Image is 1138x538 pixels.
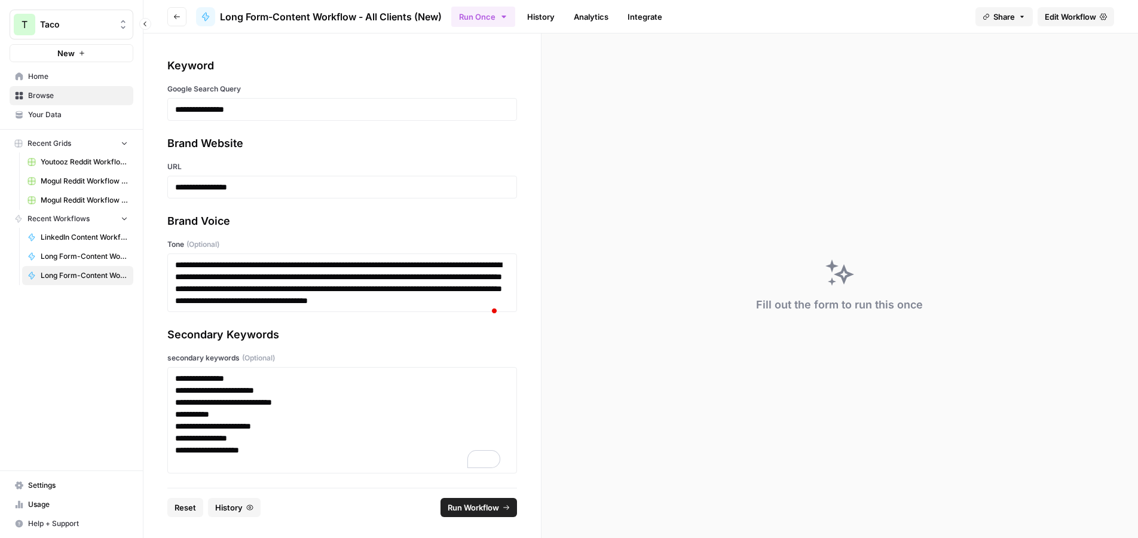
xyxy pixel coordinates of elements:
a: Long Form-Content Workflow - AI Clients (New) [22,247,133,266]
span: Reset [175,502,196,513]
button: History [208,498,261,517]
span: Youtooz Reddit Workflow Grid [41,157,128,167]
label: secondary keywords [167,353,517,363]
span: Long Form-Content Workflow - All Clients (New) [220,10,442,24]
div: Secondary Keywords [167,326,517,343]
a: History [520,7,562,26]
a: Analytics [567,7,616,26]
span: New [57,47,75,59]
span: Mogul Reddit Workflow Grid (1) [41,176,128,187]
span: Your Data [28,109,128,120]
div: Fill out the form to run this once [756,296,923,313]
span: (Optional) [186,239,219,250]
a: Edit Workflow [1038,7,1114,26]
button: Help + Support [10,514,133,533]
div: Brand Website [167,135,517,152]
a: Settings [10,476,133,495]
button: Recent Workflows [10,210,133,228]
a: LinkedIn Content Workflow [22,228,133,247]
label: Tone [167,239,517,250]
span: Recent Workflows [27,213,90,224]
label: Google Search Query [167,84,517,94]
div: To enrich screen reader interactions, please activate Accessibility in Grammarly extension settings [175,372,509,468]
button: New [10,44,133,62]
button: Workspace: Taco [10,10,133,39]
a: Browse [10,86,133,105]
label: URL [167,161,517,172]
a: Usage [10,495,133,514]
a: Home [10,67,133,86]
a: Mogul Reddit Workflow Grid [22,191,133,210]
span: Edit Workflow [1045,11,1096,23]
span: T [22,17,27,32]
a: Your Data [10,105,133,124]
span: Share [993,11,1015,23]
span: Settings [28,480,128,491]
span: (Optional) [242,353,275,363]
span: Home [28,71,128,82]
button: Share [975,7,1033,26]
span: Help + Support [28,518,128,529]
span: Usage [28,499,128,510]
span: Recent Grids [27,138,71,149]
span: Browse [28,90,128,101]
div: Keyword [167,57,517,74]
a: Long Form-Content Workflow - All Clients (New) [196,7,442,26]
span: Long Form-Content Workflow - All Clients (New) [41,270,128,281]
button: Reset [167,498,203,517]
span: LinkedIn Content Workflow [41,232,128,243]
div: Brand Voice [167,213,517,230]
div: To enrich screen reader interactions, please activate Accessibility in Grammarly extension settings [175,259,509,307]
button: Run Once [451,7,515,27]
span: Run Workflow [448,502,499,513]
span: Long Form-Content Workflow - AI Clients (New) [41,251,128,262]
span: Taco [40,19,112,30]
a: Integrate [620,7,669,26]
button: Recent Grids [10,134,133,152]
a: Mogul Reddit Workflow Grid (1) [22,172,133,191]
span: Mogul Reddit Workflow Grid [41,195,128,206]
a: Youtooz Reddit Workflow Grid [22,152,133,172]
a: Long Form-Content Workflow - All Clients (New) [22,266,133,285]
span: History [215,502,243,513]
button: Run Workflow [440,498,517,517]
